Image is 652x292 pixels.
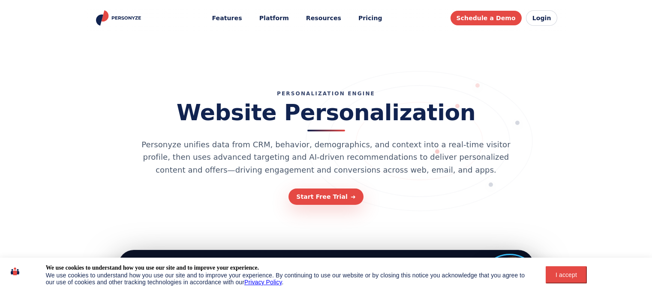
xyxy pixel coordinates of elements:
[11,264,20,279] img: icon
[95,10,144,26] a: Personyze home
[253,10,295,26] a: Platform
[86,4,566,32] header: Personyze site header
[300,10,347,26] button: Resources
[288,189,364,205] a: Start Free Trial
[177,101,475,131] h1: Website Personalization
[46,272,526,286] div: We use cookies to understand how you use our site and to improve your experience. By continuing t...
[133,138,519,176] p: Personyze unifies data from CRM, behavior, demographics, and context into a real-time visitor pro...
[352,10,388,26] a: Pricing
[451,11,522,25] a: Schedule a Demo
[244,279,282,286] a: Privacy Policy
[206,10,248,26] button: Features
[206,10,388,26] nav: Main menu
[46,264,259,272] div: We use cookies to understand how you use our site and to improve your experience.
[95,10,144,26] img: Personyze
[551,271,582,278] div: I accept
[526,10,558,26] a: Login
[546,266,587,283] button: I accept
[351,194,356,200] span: ➜
[277,91,375,97] p: PERSONALIZATION ENGINE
